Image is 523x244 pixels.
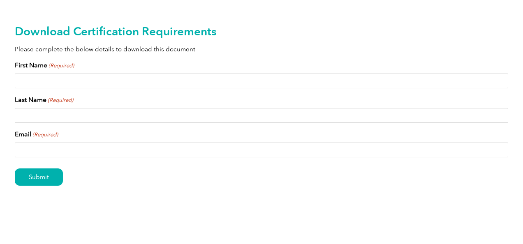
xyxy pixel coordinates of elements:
input: Submit [15,168,63,186]
label: First Name [15,60,74,70]
label: Last Name [15,95,73,105]
span: (Required) [32,131,58,139]
p: Please complete the below details to download this document [15,45,508,54]
label: Email [15,129,58,139]
h2: Download Certification Requirements [15,25,508,38]
span: (Required) [48,62,74,70]
span: (Required) [47,96,74,104]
